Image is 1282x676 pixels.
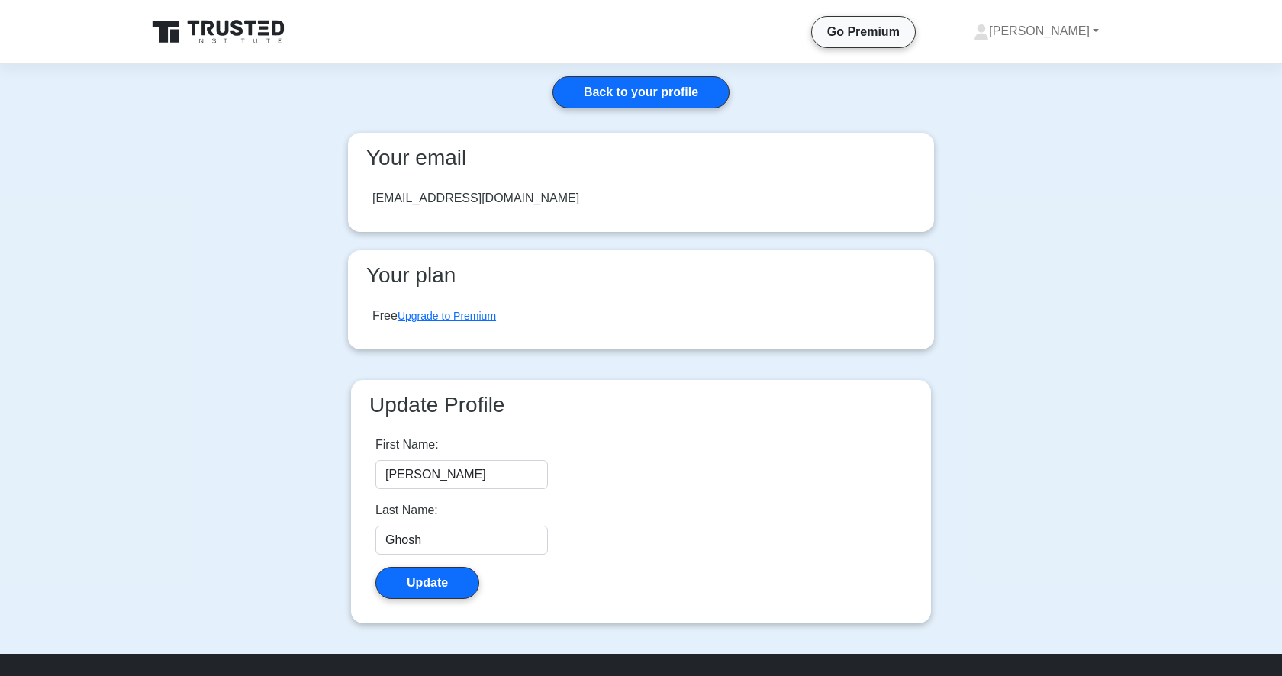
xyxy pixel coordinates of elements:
a: Back to your profile [552,76,730,108]
label: First Name: [375,436,439,454]
a: Upgrade to Premium [398,310,496,322]
div: Free [372,307,496,325]
a: Go Premium [818,22,909,41]
label: Last Name: [375,501,438,520]
h3: Your plan [360,262,922,288]
h3: Update Profile [363,392,919,418]
a: [PERSON_NAME] [937,16,1135,47]
div: [EMAIL_ADDRESS][DOMAIN_NAME] [372,189,579,208]
button: Update [375,567,479,599]
h3: Your email [360,145,922,171]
